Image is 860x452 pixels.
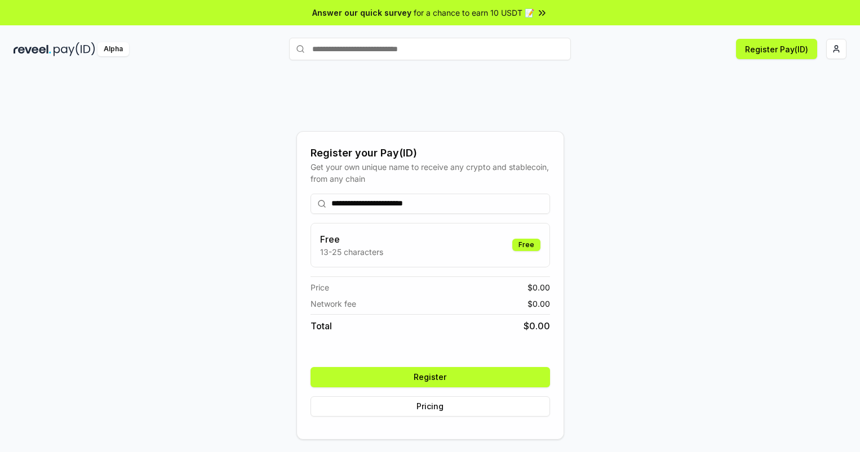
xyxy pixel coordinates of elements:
[311,367,550,387] button: Register
[527,281,550,293] span: $ 0.00
[320,232,383,246] h3: Free
[736,39,817,59] button: Register Pay(ID)
[97,42,129,56] div: Alpha
[320,246,383,258] p: 13-25 characters
[311,396,550,417] button: Pricing
[311,319,332,333] span: Total
[311,145,550,161] div: Register your Pay(ID)
[14,42,51,56] img: reveel_dark
[524,319,550,333] span: $ 0.00
[311,298,356,310] span: Network fee
[311,161,550,185] div: Get your own unique name to receive any crypto and stablecoin, from any chain
[312,7,411,19] span: Answer our quick survey
[311,281,329,293] span: Price
[414,7,534,19] span: for a chance to earn 10 USDT 📝
[512,239,540,251] div: Free
[54,42,95,56] img: pay_id
[527,298,550,310] span: $ 0.00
